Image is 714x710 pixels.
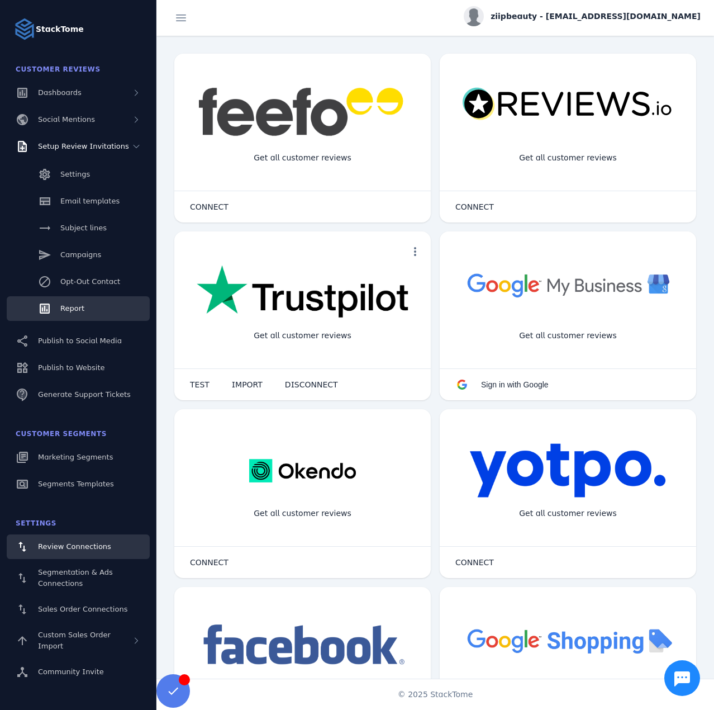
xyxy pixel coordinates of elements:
[7,189,150,214] a: Email templates
[179,373,221,396] button: TEST
[60,170,90,178] span: Settings
[38,605,127,613] span: Sales Order Connections
[190,203,229,211] span: CONNECT
[481,380,549,389] span: Sign in with Google
[38,337,122,345] span: Publish to Social Media
[7,382,150,407] a: Generate Support Tickets
[491,11,701,22] span: ziipbeauty - [EMAIL_ADDRESS][DOMAIN_NAME]
[7,296,150,321] a: Report
[462,621,674,660] img: googleshopping.png
[16,519,56,527] span: Settings
[285,381,338,389] span: DISCONNECT
[398,689,473,700] span: © 2025 StackTome
[7,329,150,353] a: Publish to Social Media
[249,443,356,499] img: okendo.webp
[464,6,484,26] img: profile.jpg
[7,356,150,380] a: Publish to Website
[38,631,111,650] span: Custom Sales Order Import
[197,87,408,136] img: feefo.png
[38,480,114,488] span: Segments Templates
[179,196,240,218] button: CONNECT
[502,676,634,706] div: Import Products from Google
[462,265,674,305] img: googlebusiness.png
[38,142,129,150] span: Setup Review Invitations
[455,558,494,566] span: CONNECT
[245,321,360,351] div: Get all customer reviews
[404,240,426,263] button: more
[7,216,150,240] a: Subject lines
[444,551,505,574] button: CONNECT
[60,197,120,205] span: Email templates
[7,472,150,496] a: Segments Templates
[38,542,111,551] span: Review Connections
[190,558,229,566] span: CONNECT
[190,381,210,389] span: TEST
[60,250,101,259] span: Campaigns
[7,597,150,622] a: Sales Order Connections
[13,18,36,40] img: Logo image
[510,321,626,351] div: Get all customer reviews
[36,23,84,35] strong: StackTome
[38,453,113,461] span: Marketing Segments
[38,88,82,97] span: Dashboards
[462,87,674,121] img: reviewsio.svg
[7,162,150,187] a: Settings
[38,568,113,588] span: Segmentation & Ads Connections
[444,373,560,396] button: Sign in with Google
[7,445,150,470] a: Marketing Segments
[7,534,150,559] a: Review Connections
[60,277,120,286] span: Opt-Out Contact
[38,390,131,399] span: Generate Support Tickets
[455,203,494,211] span: CONNECT
[444,196,505,218] button: CONNECT
[60,224,107,232] span: Subject lines
[197,621,408,670] img: facebook.png
[197,265,408,320] img: trustpilot.png
[7,660,150,684] a: Community Invite
[38,668,104,676] span: Community Invite
[221,373,274,396] button: IMPORT
[7,561,150,595] a: Segmentation & Ads Connections
[469,443,667,499] img: yotpo.png
[232,381,263,389] span: IMPORT
[179,551,240,574] button: CONNECT
[38,363,104,372] span: Publish to Website
[16,430,107,438] span: Customer Segments
[510,499,626,528] div: Get all customer reviews
[464,6,701,26] button: ziipbeauty - [EMAIL_ADDRESS][DOMAIN_NAME]
[245,143,360,173] div: Get all customer reviews
[274,373,349,396] button: DISCONNECT
[7,243,150,267] a: Campaigns
[38,115,95,124] span: Social Mentions
[7,269,150,294] a: Opt-Out Contact
[16,65,101,73] span: Customer Reviews
[245,499,360,528] div: Get all customer reviews
[60,304,84,313] span: Report
[510,143,626,173] div: Get all customer reviews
